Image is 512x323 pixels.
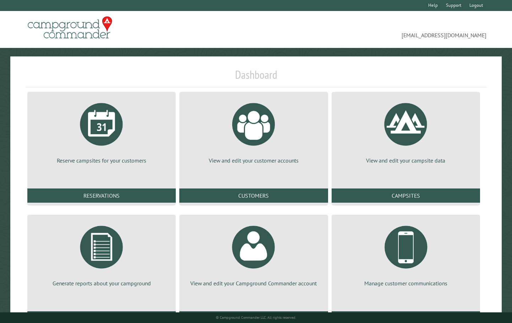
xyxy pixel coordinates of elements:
p: Manage customer communications [340,279,472,287]
a: Customers [179,188,328,203]
p: View and edit your campsite data [340,157,472,164]
p: Reserve campsites for your customers [36,157,167,164]
a: View and edit your customer accounts [188,98,319,164]
p: View and edit your Campground Commander account [188,279,319,287]
a: View and edit your campsite data [340,98,472,164]
span: [EMAIL_ADDRESS][DOMAIN_NAME] [256,20,486,39]
a: Manage customer communications [340,220,472,287]
a: Reserve campsites for your customers [36,98,167,164]
a: Reservations [27,188,176,203]
small: © Campground Commander LLC. All rights reserved. [216,315,296,320]
h1: Dashboard [26,68,486,87]
p: Generate reports about your campground [36,279,167,287]
img: Campground Commander [26,14,114,42]
a: View and edit your Campground Commander account [188,220,319,287]
p: View and edit your customer accounts [188,157,319,164]
a: Generate reports about your campground [36,220,167,287]
a: Campsites [332,188,480,203]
